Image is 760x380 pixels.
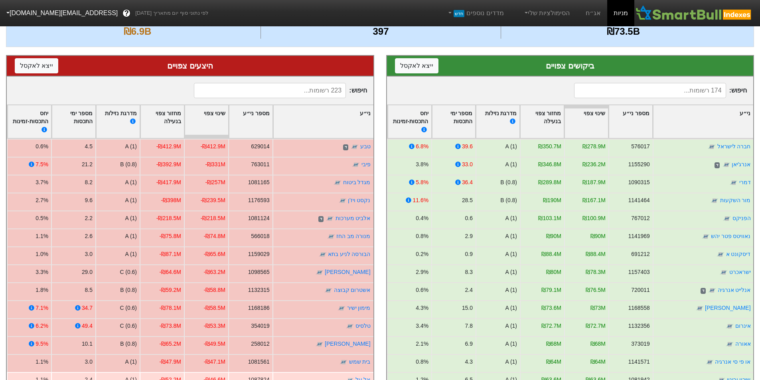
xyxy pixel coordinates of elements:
[204,358,225,366] div: -₪47.1M
[85,358,93,366] div: 3.0
[505,358,517,366] div: A (1)
[36,196,48,205] div: 2.7%
[582,142,605,151] div: ₪278.9M
[201,214,225,222] div: -₪218.5M
[628,160,649,169] div: 1155290
[634,5,754,21] img: SmartBull
[541,304,561,312] div: ₪73.6M
[125,178,137,187] div: A (1)
[726,251,750,257] a: דיסקונט א
[739,179,750,185] a: דמרי
[343,144,348,151] span: ד
[726,323,734,331] img: tase link
[16,24,259,39] div: ₪6.9B
[505,250,517,258] div: A (1)
[125,196,137,205] div: A (1)
[316,341,324,348] img: tase link
[731,161,750,167] a: אנרג'יאן
[120,304,137,312] div: C (0.6)
[248,286,270,294] div: 1132315
[52,105,95,138] div: Toggle SortBy
[347,305,371,311] a: מימון ישיר
[582,214,605,222] div: ₪100.9M
[160,268,181,276] div: -₪64.6M
[251,322,269,330] div: 354019
[85,196,93,205] div: 9.6
[340,358,347,366] img: tase link
[248,196,270,205] div: 1176593
[582,196,605,205] div: ₪167.1M
[355,323,371,329] a: טלסיס
[631,340,649,348] div: 373019
[700,288,705,294] span: ד
[82,160,93,169] div: 21.2
[432,105,476,138] div: Toggle SortBy
[586,268,606,276] div: ₪78.3M
[36,358,48,366] div: 1.1%
[541,250,561,258] div: ₪88.4M
[205,160,225,169] div: -₪331M
[413,196,428,205] div: 11.6%
[204,232,225,240] div: -₪74.8M
[476,105,519,138] div: Toggle SortBy
[465,340,472,348] div: 6.9
[538,214,561,222] div: ₪103.1M
[334,179,342,187] img: tase link
[251,142,269,151] div: 629014
[248,214,270,222] div: 1081124
[36,160,48,169] div: 7.5%
[546,268,561,276] div: ₪80M
[160,250,181,258] div: -₪87.1M
[416,178,428,187] div: 5.8%
[36,250,48,258] div: 1.0%
[723,215,731,223] img: tase link
[204,322,225,330] div: -₪53.3M
[338,305,345,313] img: tase link
[160,232,181,240] div: -₪75.8M
[695,305,703,313] img: tase link
[711,233,750,239] a: נאוויטס פטר יהש
[85,232,93,240] div: 2.6
[465,232,472,240] div: 2.9
[505,268,517,276] div: A (1)
[15,58,58,73] button: ייצא לאקסל
[395,58,438,73] button: ייצא לאקסל
[204,268,225,276] div: -₪63.2M
[538,178,561,187] div: ₪289.8M
[735,323,750,329] a: אינרום
[462,142,472,151] div: 39.6
[316,269,324,277] img: tase link
[628,232,649,240] div: 1141969
[465,322,472,330] div: 7.8
[462,196,472,205] div: 28.5
[720,197,750,203] a: מור השקעות
[120,268,137,276] div: C (0.6)
[586,286,606,294] div: ₪76.5M
[574,83,726,98] input: 174 רשומות...
[388,105,431,138] div: Toggle SortBy
[120,322,137,330] div: C (0.6)
[194,83,367,98] span: חיפוש :
[631,250,649,258] div: 691212
[82,322,93,330] div: 49.4
[708,287,716,295] img: tase link
[574,83,747,98] span: חיפוש :
[590,304,605,312] div: ₪73M
[140,105,184,138] div: Toggle SortBy
[717,287,750,293] a: אנלייט אנרגיה
[732,215,750,221] a: הפניקס
[631,286,649,294] div: 720011
[125,250,137,258] div: A (1)
[248,358,270,366] div: 1081561
[360,143,371,150] a: טבע
[631,214,649,222] div: 767012
[346,323,354,331] img: tase link
[334,287,371,293] a: אשטרום קבוצה
[204,250,225,258] div: -₪65.6M
[99,109,137,134] div: מדרגת נזילות
[251,232,269,240] div: 566018
[715,358,750,365] a: או פי סי אנרגיה
[229,105,272,138] div: Toggle SortBy
[729,269,750,275] a: ישראכרט
[204,286,225,294] div: -₪58.8M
